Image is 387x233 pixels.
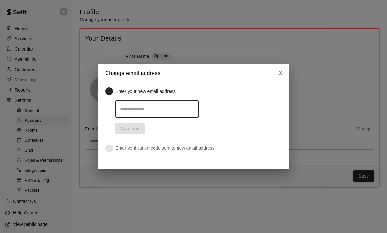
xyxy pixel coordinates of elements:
h6: Enter verification code sent to new email address [115,145,215,152]
button: close [274,67,287,79]
div: 1 [105,87,113,95]
h2: Change email address [98,64,289,83]
h6: Enter your new email address [115,88,176,95]
div: 2 [105,145,113,152]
